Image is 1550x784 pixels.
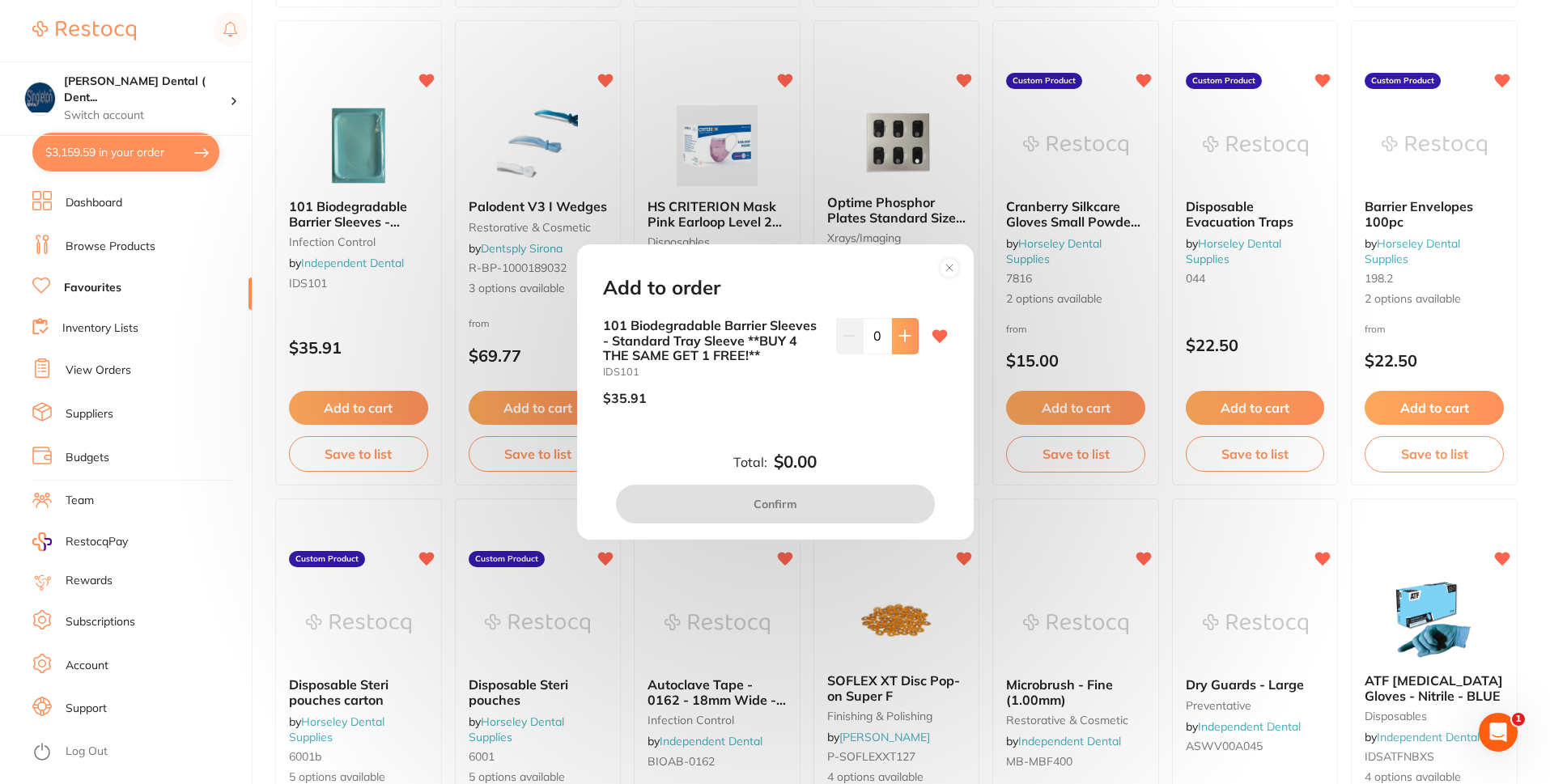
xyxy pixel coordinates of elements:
iframe: Intercom live chat [1479,713,1518,752]
span: 1 [1512,713,1525,726]
b: 101 Biodegradable Barrier Sleeves - Standard Tray Sleeve **BUY 4 THE SAME GET 1 FREE!** [603,318,823,362]
b: $0.00 [774,452,817,472]
label: Total: [733,455,767,469]
h2: Add to order [603,277,720,299]
p: $35.91 [603,391,647,405]
button: Confirm [616,485,935,523]
small: IDS101 [603,366,823,378]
